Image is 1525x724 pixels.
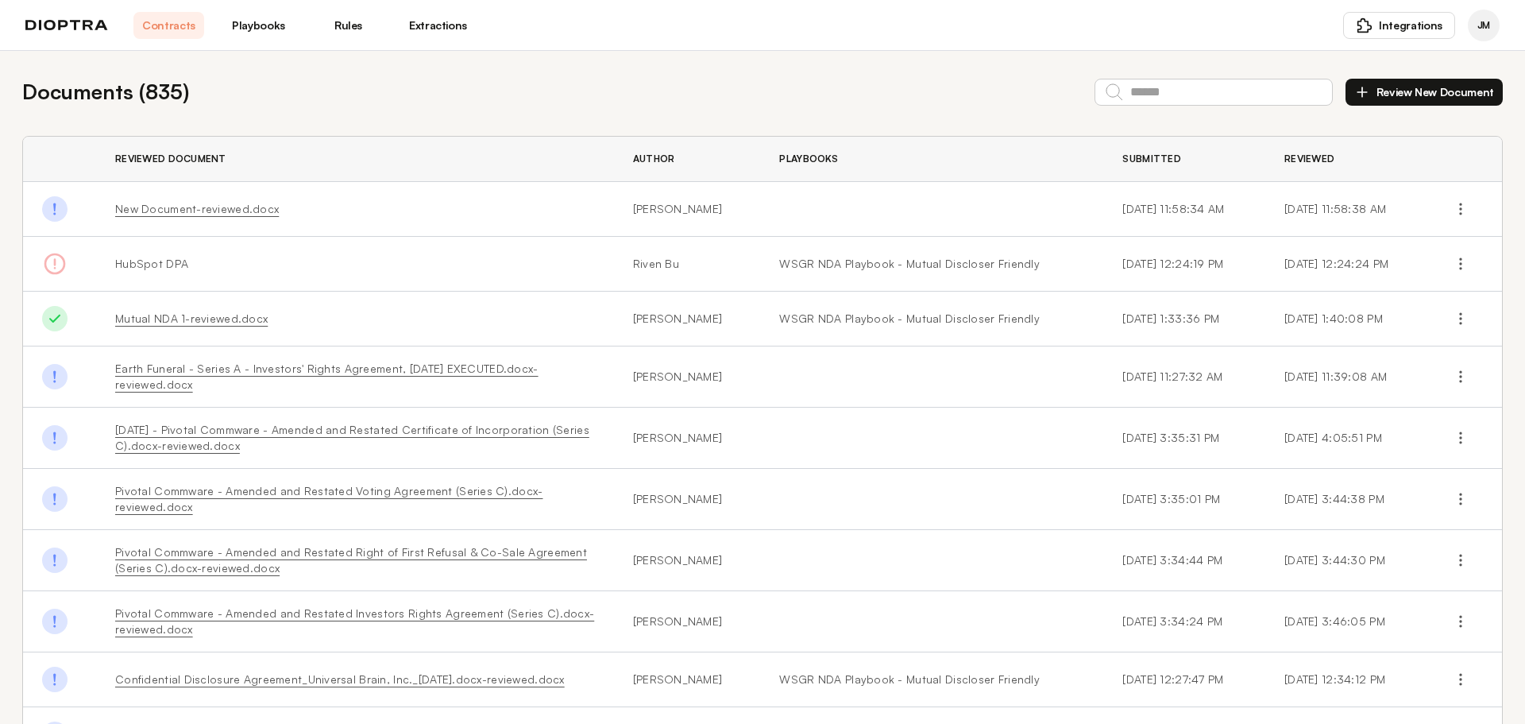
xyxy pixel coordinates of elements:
a: Mutual NDA 1-reviewed.docx [115,312,268,325]
td: [PERSON_NAME] [614,182,761,237]
a: Pivotal Commware - Amended and Restated Investors Rights Agreement (Series C).docx-reviewed.docx [115,606,594,636]
span: Integrations [1379,17,1442,33]
img: Done [42,609,68,634]
td: [DATE] 11:27:32 AM [1103,347,1265,408]
a: Contracts [133,12,204,39]
td: [PERSON_NAME] [614,652,761,707]
td: [DATE] 3:35:01 PM [1103,469,1265,530]
img: Done [42,425,68,451]
img: Done [42,306,68,331]
img: Done [42,486,68,512]
a: Playbooks [223,12,294,39]
a: New Document-reviewed.docx [115,202,279,215]
a: Earth Funeral - Series A - Investors' Rights Agreement, [DATE] EXECUTED.docx-reviewed.docx [115,362,539,391]
a: Confidential Disclosure Agreement_Universal Brain, Inc._[DATE].docx-reviewed.docx [115,672,565,686]
h2: Documents ( 835 ) [22,76,189,107]
a: WSGR NDA Playbook - Mutual Discloser Friendly [779,256,1084,272]
span: HubSpot DPA [115,257,188,270]
th: Reviewed [1265,137,1429,182]
td: [DATE] 3:44:30 PM [1265,530,1429,591]
td: [PERSON_NAME] [614,292,761,347]
td: [PERSON_NAME] [614,591,761,652]
td: [DATE] 3:44:38 PM [1265,469,1429,530]
td: [PERSON_NAME] [614,530,761,591]
img: Done [42,364,68,389]
td: [DATE] 3:46:05 PM [1265,591,1429,652]
img: puzzle [1357,17,1372,33]
th: Playbooks [760,137,1103,182]
a: [DATE] - Pivotal Commware - Amended and Restated Certificate of Incorporation (Series C).docx-rev... [115,423,589,452]
img: Done [42,196,68,222]
td: [DATE] 12:27:47 PM [1103,652,1265,707]
td: [DATE] 11:39:08 AM [1265,347,1429,408]
td: Riven Bu [614,237,761,292]
td: [DATE] 1:40:08 PM [1265,292,1429,347]
div: Jacob Morales [1468,10,1500,41]
a: Pivotal Commware - Amended and Restated Right of First Refusal & Co-Sale Agreement (Series C).doc... [115,545,587,575]
a: WSGR NDA Playbook - Mutual Discloser Friendly [779,311,1084,327]
td: [DATE] 12:24:24 PM [1265,237,1429,292]
td: [DATE] 12:24:19 PM [1103,237,1265,292]
td: [PERSON_NAME] [614,469,761,530]
td: [DATE] 11:58:34 AM [1103,182,1265,237]
td: [DATE] 12:34:12 PM [1265,652,1429,707]
td: [DATE] 3:34:24 PM [1103,591,1265,652]
img: logo [25,20,108,31]
a: WSGR NDA Playbook - Mutual Discloser Friendly [779,672,1084,687]
img: Done [42,667,68,692]
td: [DATE] 4:05:51 PM [1265,408,1429,469]
th: Author [614,137,761,182]
th: Submitted [1103,137,1265,182]
th: Reviewed Document [96,137,614,182]
a: Rules [313,12,384,39]
img: Done [42,548,68,573]
td: [DATE] 11:58:38 AM [1265,182,1429,237]
button: Review New Document [1345,79,1503,106]
button: Integrations [1343,12,1455,39]
td: [DATE] 3:34:44 PM [1103,530,1265,591]
td: [DATE] 3:35:31 PM [1103,408,1265,469]
td: [PERSON_NAME] [614,347,761,408]
a: Extractions [403,12,473,39]
span: JM [1477,19,1490,32]
td: [DATE] 1:33:36 PM [1103,292,1265,347]
a: Pivotal Commware - Amended and Restated Voting Agreement (Series C).docx-reviewed.docx [115,484,542,513]
td: [PERSON_NAME] [614,408,761,469]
